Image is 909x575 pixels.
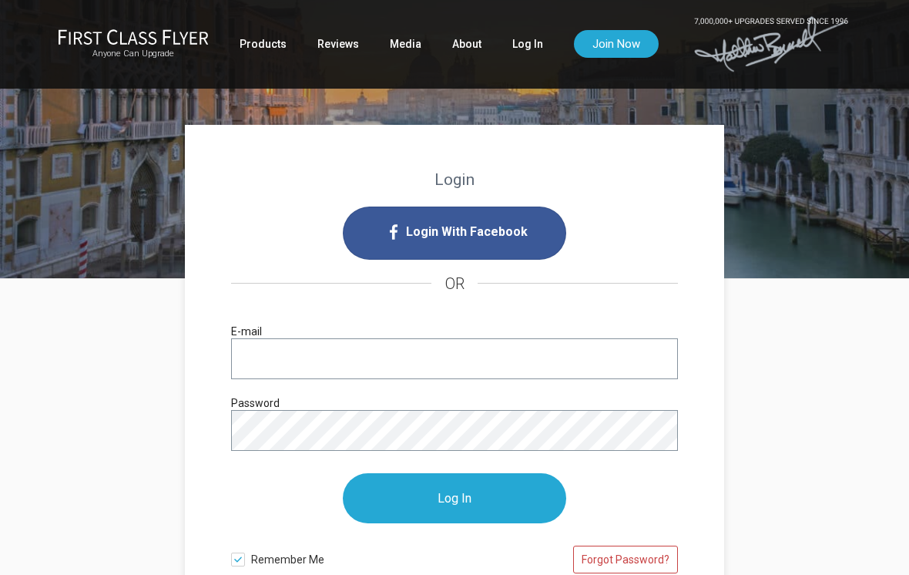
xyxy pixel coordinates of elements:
a: Products [240,30,287,58]
a: Reviews [317,30,359,58]
a: Log In [512,30,543,58]
i: Login with Facebook [343,207,566,260]
small: Anyone Can Upgrade [58,49,209,59]
input: Log In [343,473,566,523]
span: Login With Facebook [406,220,528,244]
a: Media [390,30,421,58]
span: Remember Me [251,545,454,568]
label: E-mail [231,323,262,340]
label: Password [231,395,280,412]
a: Forgot Password? [573,546,678,573]
a: First Class FlyerAnyone Can Upgrade [58,29,209,59]
h4: OR [231,260,678,308]
img: First Class Flyer [58,29,209,45]
strong: Login [434,170,475,189]
a: Join Now [574,30,659,58]
a: About [452,30,481,58]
